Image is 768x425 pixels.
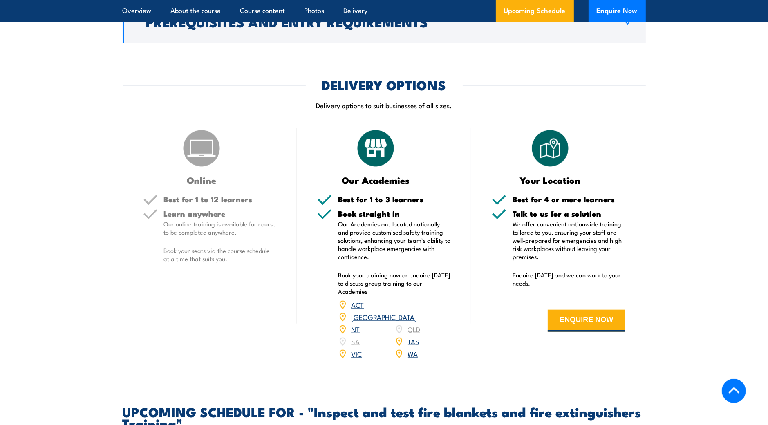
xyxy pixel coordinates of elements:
[513,271,625,287] p: Enquire [DATE] and we can work to your needs.
[351,324,360,334] a: NT
[513,195,625,203] h5: Best for 4 or more learners
[351,312,417,322] a: [GEOGRAPHIC_DATA]
[164,246,277,263] p: Book your seats via the course schedule at a time that suits you.
[338,195,451,203] h5: Best for 1 to 3 learners
[146,16,609,27] h2: Prerequisites and Entry Requirements
[322,79,446,90] h2: DELIVERY OPTIONS
[513,220,625,261] p: We offer convenient nationwide training tailored to you, ensuring your staff are well-prepared fo...
[338,220,451,261] p: Our Academies are located nationally and provide customised safety training solutions, enhancing ...
[338,210,451,217] h5: Book straight in
[164,220,277,236] p: Our online training is available for course to be completed anywhere.
[123,101,646,110] p: Delivery options to suit businesses of all sizes.
[317,175,434,185] h3: Our Academies
[408,349,418,358] a: WA
[408,336,419,346] a: TAS
[513,210,625,217] h5: Talk to us for a solution
[351,349,362,358] a: VIC
[351,300,364,309] a: ACT
[548,310,625,332] button: ENQUIRE NOW
[164,195,277,203] h5: Best for 1 to 12 learners
[164,210,277,217] h5: Learn anywhere
[143,175,260,185] h3: Online
[338,271,451,295] p: Book your training now or enquire [DATE] to discuss group training to our Academies
[492,175,609,185] h3: Your Location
